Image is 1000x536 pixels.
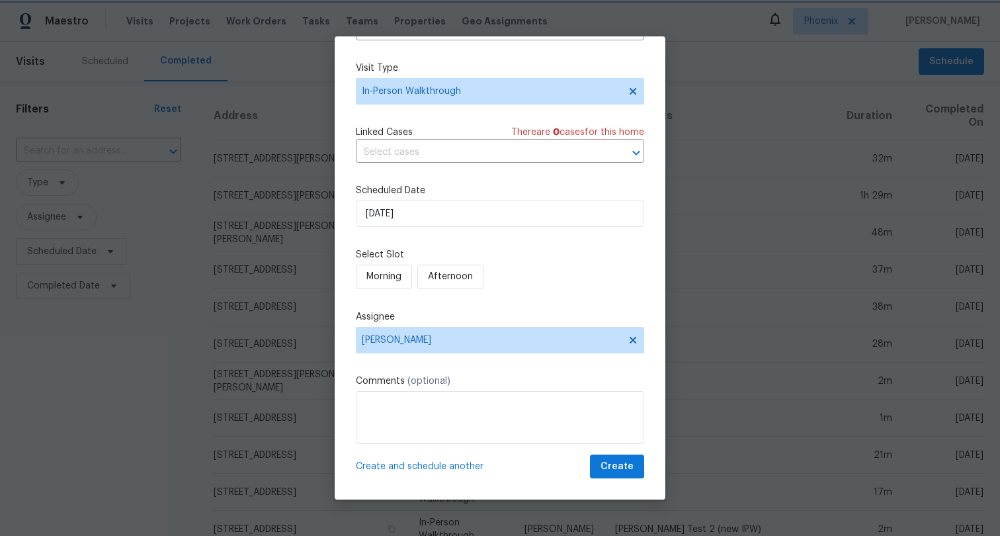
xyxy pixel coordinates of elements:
[356,265,412,289] button: Morning
[356,375,644,388] label: Comments
[362,335,621,345] span: [PERSON_NAME]
[356,460,483,473] span: Create and schedule another
[356,184,644,197] label: Scheduled Date
[366,269,401,285] span: Morning
[407,377,450,386] span: (optional)
[356,126,413,139] span: Linked Cases
[356,310,644,324] label: Assignee
[601,459,634,475] span: Create
[356,142,607,163] input: Select cases
[362,85,619,98] span: In-Person Walkthrough
[428,269,473,285] span: Afternoon
[356,62,644,75] label: Visit Type
[511,126,644,139] span: There are case s for this home
[356,248,644,261] label: Select Slot
[553,128,560,137] span: 0
[356,201,644,227] input: M/D/YYYY
[417,265,483,289] button: Afternoon
[627,144,646,162] button: Open
[590,455,644,479] button: Create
